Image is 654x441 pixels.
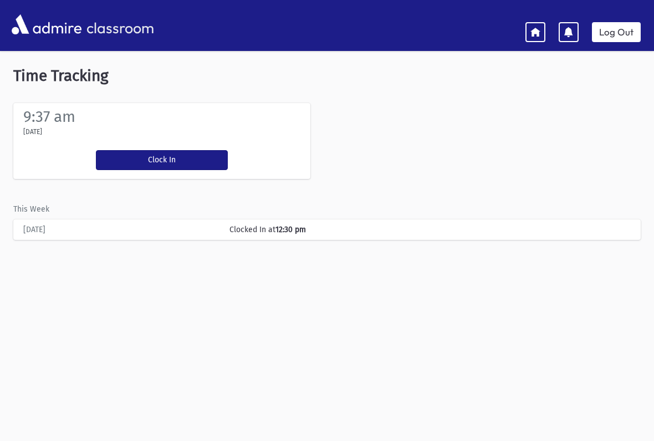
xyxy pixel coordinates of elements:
button: Clock In [96,150,228,170]
div: [DATE] [18,224,224,235]
img: AdmirePro [9,12,84,37]
a: Log Out [592,22,641,42]
label: 9:37 am [23,107,75,126]
label: [DATE] [23,127,42,137]
label: This Week [13,203,49,215]
div: Clocked In at [224,224,636,235]
span: classroom [84,10,154,39]
b: 12:30 pm [275,225,306,234]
